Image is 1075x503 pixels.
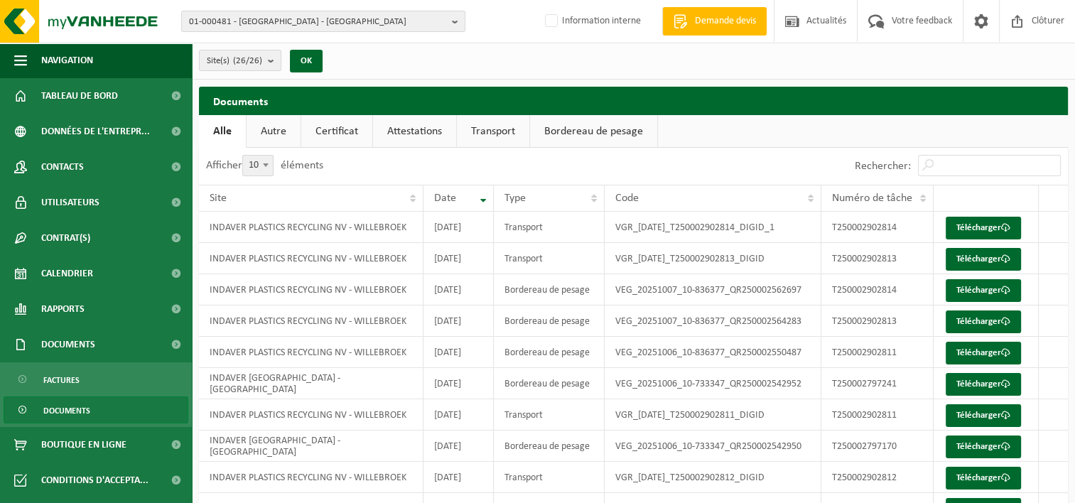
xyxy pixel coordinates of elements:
a: Télécharger [946,248,1021,271]
a: Télécharger [946,404,1021,427]
td: [DATE] [423,212,494,243]
td: Bordereau de pesage [494,274,605,305]
td: T250002902814 [821,274,934,305]
span: Navigation [41,43,93,78]
td: Transport [494,399,605,431]
td: VEG_20251007_10-836377_QR250002562697 [605,274,821,305]
count: (26/26) [233,56,262,65]
span: Type [504,193,526,204]
a: Demande devis [662,7,767,36]
td: [DATE] [423,368,494,399]
td: T250002902811 [821,337,934,368]
td: T250002797241 [821,368,934,399]
a: Transport [457,115,529,148]
span: Conditions d'accepta... [41,463,148,498]
td: [DATE] [423,399,494,431]
td: Transport [494,243,605,274]
span: Calendrier [41,256,93,291]
td: VEG_20251007_10-836377_QR250002564283 [605,305,821,337]
span: Date [434,193,456,204]
span: Code [615,193,639,204]
span: Tableau de bord [41,78,118,114]
span: Documents [43,397,90,424]
td: [DATE] [423,274,494,305]
td: Bordereau de pesage [494,305,605,337]
td: [DATE] [423,305,494,337]
h2: Documents [199,87,1068,114]
td: INDAVER PLASTICS RECYCLING NV - WILLEBROEK [199,337,423,368]
span: 10 [242,155,274,176]
span: Site [210,193,227,204]
td: INDAVER PLASTICS RECYCLING NV - WILLEBROEK [199,305,423,337]
a: Télécharger [946,373,1021,396]
td: VGR_[DATE]_T250002902814_DIGID_1 [605,212,821,243]
td: INDAVER PLASTICS RECYCLING NV - WILLEBROEK [199,212,423,243]
span: Données de l'entrepr... [41,114,150,149]
td: T250002902812 [821,462,934,493]
span: Contacts [41,149,84,185]
span: Documents [41,327,95,362]
a: Autre [247,115,301,148]
a: Documents [4,396,188,423]
td: T250002902813 [821,243,934,274]
span: Factures [43,367,80,394]
span: 01-000481 - [GEOGRAPHIC_DATA] - [GEOGRAPHIC_DATA] [189,11,446,33]
td: INDAVER PLASTICS RECYCLING NV - WILLEBROEK [199,462,423,493]
span: Site(s) [207,50,262,72]
a: Télécharger [946,342,1021,364]
span: Utilisateurs [41,185,99,220]
a: Attestations [373,115,456,148]
td: INDAVER [GEOGRAPHIC_DATA] - [GEOGRAPHIC_DATA] [199,431,423,462]
td: VEG_20251006_10-733347_QR250002542952 [605,368,821,399]
label: Afficher éléments [206,160,323,171]
td: VGR_[DATE]_T250002902812_DIGID [605,462,821,493]
span: Contrat(s) [41,220,90,256]
td: T250002902811 [821,399,934,431]
td: Transport [494,212,605,243]
a: Télécharger [946,310,1021,333]
button: OK [290,50,323,72]
a: Télécharger [946,279,1021,302]
td: INDAVER [GEOGRAPHIC_DATA] - [GEOGRAPHIC_DATA] [199,368,423,399]
td: [DATE] [423,337,494,368]
span: 10 [243,156,273,175]
td: [DATE] [423,431,494,462]
a: Télécharger [946,467,1021,490]
td: VEG_20251006_10-733347_QR250002542950 [605,431,821,462]
td: Bordereau de pesage [494,337,605,368]
td: Bordereau de pesage [494,431,605,462]
td: T250002797170 [821,431,934,462]
a: Factures [4,366,188,393]
td: VGR_[DATE]_T250002902811_DIGID [605,399,821,431]
td: T250002902813 [821,305,934,337]
td: INDAVER PLASTICS RECYCLING NV - WILLEBROEK [199,243,423,274]
span: Rapports [41,291,85,327]
td: [DATE] [423,243,494,274]
td: INDAVER PLASTICS RECYCLING NV - WILLEBROEK [199,274,423,305]
button: 01-000481 - [GEOGRAPHIC_DATA] - [GEOGRAPHIC_DATA] [181,11,465,32]
span: Demande devis [691,14,760,28]
td: VGR_[DATE]_T250002902813_DIGID [605,243,821,274]
label: Rechercher: [855,161,911,172]
td: Bordereau de pesage [494,368,605,399]
button: Site(s)(26/26) [199,50,281,71]
td: T250002902814 [821,212,934,243]
span: Numéro de tâche [832,193,912,204]
td: [DATE] [423,462,494,493]
a: Télécharger [946,436,1021,458]
a: Certificat [301,115,372,148]
a: Télécharger [946,217,1021,239]
td: Transport [494,462,605,493]
label: Information interne [542,11,641,32]
td: INDAVER PLASTICS RECYCLING NV - WILLEBROEK [199,399,423,431]
td: VEG_20251006_10-836377_QR250002550487 [605,337,821,368]
a: Alle [199,115,246,148]
span: Boutique en ligne [41,427,126,463]
a: Bordereau de pesage [530,115,657,148]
